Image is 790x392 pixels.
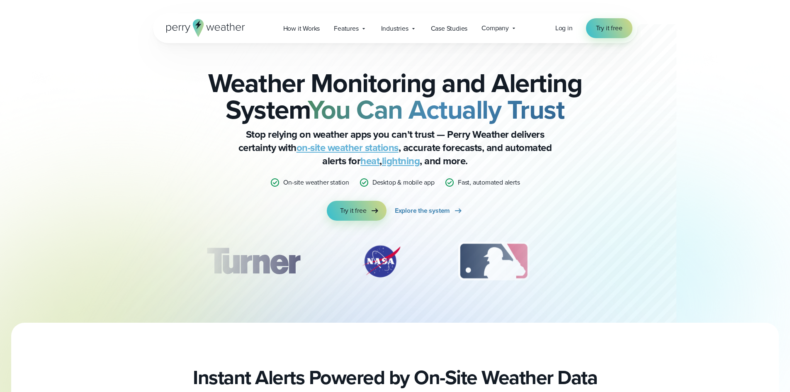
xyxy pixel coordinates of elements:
[381,24,408,34] span: Industries
[194,241,312,282] div: 1 of 12
[340,206,367,216] span: Try it free
[229,128,561,168] p: Stop relying on weather apps you can’t trust — Perry Weather delivers certainty with , accurate f...
[194,241,596,286] div: slideshow
[334,24,358,34] span: Features
[450,241,537,282] div: 3 of 12
[194,70,596,123] h2: Weather Monitoring and Alerting System
[586,18,632,38] a: Try it free
[372,178,435,187] p: Desktop & mobile app
[297,140,399,155] a: on-site weather stations
[431,24,468,34] span: Case Studies
[395,201,463,221] a: Explore the system
[458,178,520,187] p: Fast, automated alerts
[555,23,573,33] a: Log in
[382,153,420,168] a: lightning
[276,20,327,37] a: How it Works
[327,201,386,221] a: Try it free
[194,241,312,282] img: Turner-Construction_1.svg
[360,153,379,168] a: heat
[395,206,450,216] span: Explore the system
[308,90,564,129] strong: You Can Actually Trust
[577,241,644,282] div: 4 of 12
[352,241,410,282] img: NASA.svg
[450,241,537,282] img: MLB.svg
[283,24,320,34] span: How it Works
[577,241,644,282] img: PGA.svg
[424,20,475,37] a: Case Studies
[193,366,597,389] h2: Instant Alerts Powered by On-Site Weather Data
[596,23,622,33] span: Try it free
[352,241,410,282] div: 2 of 12
[283,178,349,187] p: On-site weather station
[481,23,509,33] span: Company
